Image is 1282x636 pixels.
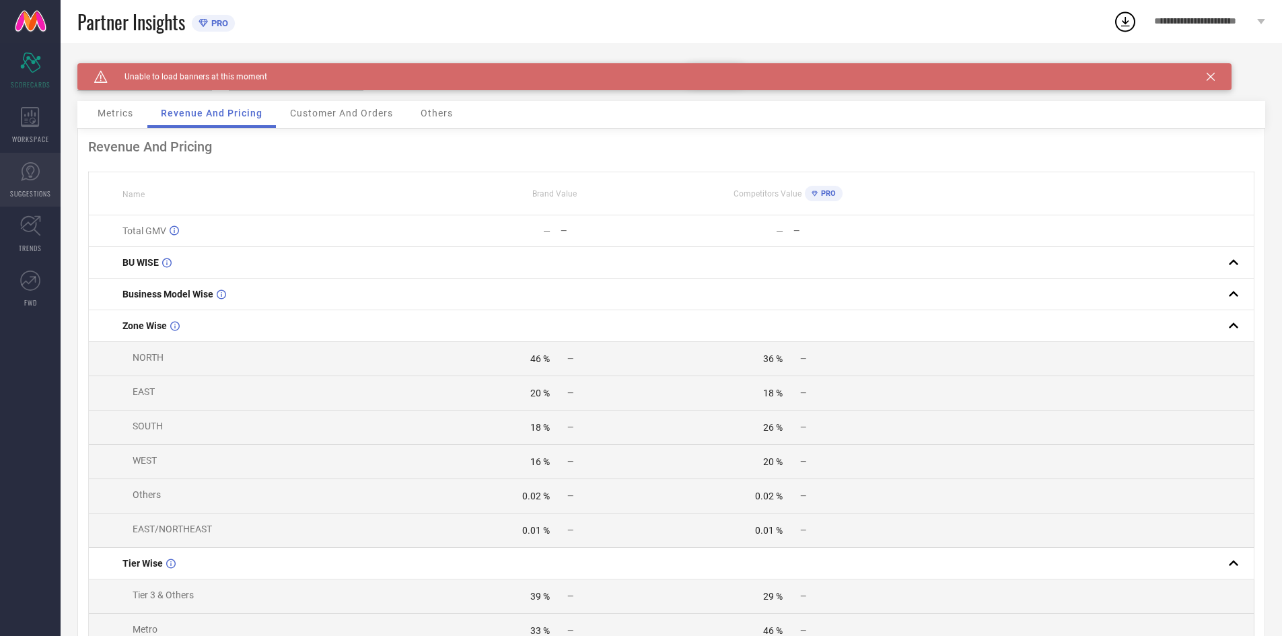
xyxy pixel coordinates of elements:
span: PRO [818,189,836,198]
span: SUGGESTIONS [10,188,51,199]
span: Business Model Wise [122,289,213,299]
span: TRENDS [19,243,42,253]
span: — [567,354,573,363]
span: — [567,423,573,432]
span: WEST [133,455,157,466]
span: EAST/NORTHEAST [133,524,212,534]
div: — [543,225,550,236]
span: — [567,526,573,535]
span: — [800,526,806,535]
span: FWD [24,297,37,308]
span: SOUTH [133,421,163,431]
div: 20 % [530,388,550,398]
div: 29 % [763,591,783,602]
span: BU WISE [122,257,159,268]
div: — [776,225,783,236]
span: — [567,626,573,635]
span: Tier 3 & Others [133,590,194,600]
span: Others [133,489,161,500]
span: PRO [208,18,228,28]
span: WORKSPACE [12,134,49,144]
div: 0.02 % [522,491,550,501]
span: Metro [133,624,157,635]
span: EAST [133,386,155,397]
div: 0.02 % [755,491,783,501]
span: — [800,592,806,601]
div: 18 % [763,388,783,398]
span: Revenue And Pricing [161,108,262,118]
div: 36 % [763,353,783,364]
div: 16 % [530,456,550,467]
div: 39 % [530,591,550,602]
span: Unable to load banners at this moment [108,72,267,81]
span: — [800,457,806,466]
span: — [800,626,806,635]
div: 0.01 % [755,525,783,536]
div: 33 % [530,625,550,636]
div: 46 % [530,353,550,364]
div: 20 % [763,456,783,467]
span: Partner Insights [77,8,185,36]
span: SCORECARDS [11,79,50,90]
div: 0.01 % [522,525,550,536]
span: — [567,491,573,501]
span: NORTH [133,352,164,363]
div: Revenue And Pricing [88,139,1254,155]
span: Tier Wise [122,558,163,569]
span: — [800,491,806,501]
div: 46 % [763,625,783,636]
span: — [567,388,573,398]
span: — [800,388,806,398]
div: 18 % [530,422,550,433]
span: — [567,592,573,601]
span: Metrics [98,108,133,118]
span: Brand Value [532,189,577,199]
span: Customer And Orders [290,108,393,118]
div: Open download list [1113,9,1137,34]
span: Total GMV [122,225,166,236]
span: Competitors Value [734,189,802,199]
div: — [561,226,671,236]
span: — [567,457,573,466]
div: Brand [77,63,212,73]
div: — [793,226,904,236]
span: Others [421,108,453,118]
div: 26 % [763,422,783,433]
span: Zone Wise [122,320,167,331]
span: — [800,423,806,432]
span: — [800,354,806,363]
span: Name [122,190,145,199]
